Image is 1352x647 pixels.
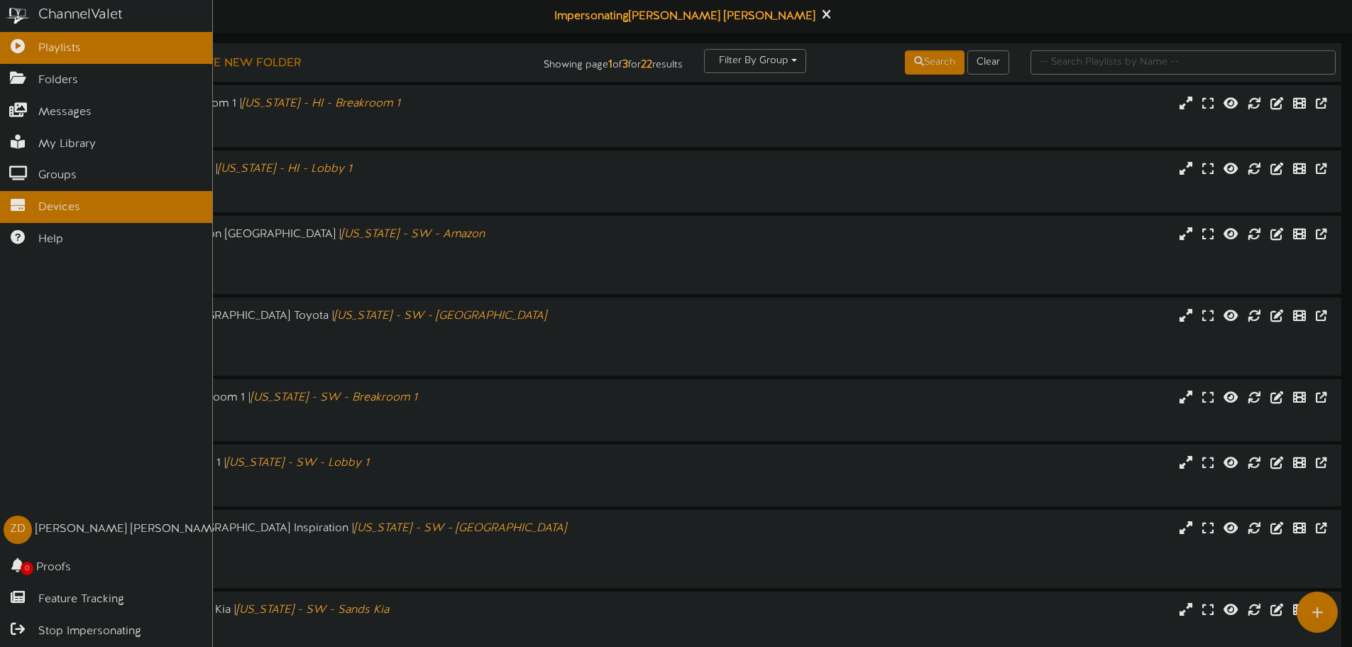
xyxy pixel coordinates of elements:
[57,565,575,577] div: # 15414
[57,602,575,619] div: [US_STATE] - SW - Sands Kia |
[38,168,77,184] span: Groups
[57,96,575,112] div: [US_STATE] - HI - Breakroom 1 |
[251,391,417,404] i: [US_STATE] - SW - Breakroom 1
[57,161,575,178] div: [US_STATE] - HI - Lobby 1 |
[57,259,575,271] div: Landscape ( 16:9 )
[164,55,305,72] button: Create New Folder
[57,619,575,631] div: Landscape ( 16:9 )
[38,136,96,153] span: My Library
[57,124,575,136] div: # 12100
[38,5,123,26] div: ChannelValet
[641,58,652,71] strong: 22
[38,624,141,640] span: Stop Impersonating
[57,418,575,430] div: # 12098
[57,472,575,484] div: Landscape ( 16:9 )
[57,112,575,124] div: Portrait ( 9:16 )
[35,521,222,538] div: [PERSON_NAME] [PERSON_NAME]
[57,484,575,496] div: # 12099
[967,50,1009,75] button: Clear
[57,227,575,259] div: [US_STATE] - SW - Amazon [GEOGRAPHIC_DATA] |
[38,232,63,248] span: Help
[608,58,612,71] strong: 1
[36,560,71,576] span: Proofs
[57,271,575,283] div: # 15417
[57,178,575,190] div: Landscape ( 16:9 )
[622,58,628,71] strong: 3
[57,308,575,341] div: [US_STATE] - SW - [GEOGRAPHIC_DATA] Toyota |
[21,562,33,575] span: 0
[236,604,389,616] i: [US_STATE] - SW - Sands Kia
[57,406,575,418] div: Portrait ( 9:16 )
[57,455,575,472] div: [US_STATE] - SW - Lobby 1 |
[57,390,575,406] div: [US_STATE] - SW - Breakroom 1 |
[57,631,575,643] div: # 15416
[57,353,575,365] div: # 15415
[1031,50,1336,75] input: -- Search Playlists by Name --
[38,104,92,121] span: Messages
[4,516,32,544] div: ZD
[242,97,400,110] i: [US_STATE] - HI - Breakroom 1
[476,49,693,73] div: Showing page of for results
[226,457,369,469] i: [US_STATE] - SW - Lobby 1
[57,190,575,202] div: # 12101
[704,49,806,73] button: Filter By Group
[38,592,124,608] span: Feature Tracking
[57,553,575,565] div: Landscape ( 16:9 )
[57,341,575,353] div: Landscape ( 16:9 )
[38,200,80,216] span: Devices
[57,521,575,553] div: [US_STATE] - SW - [GEOGRAPHIC_DATA] Inspiration |
[218,163,352,175] i: [US_STATE] - HI - Lobby 1
[38,72,78,89] span: Folders
[38,40,81,57] span: Playlists
[905,50,964,75] button: Search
